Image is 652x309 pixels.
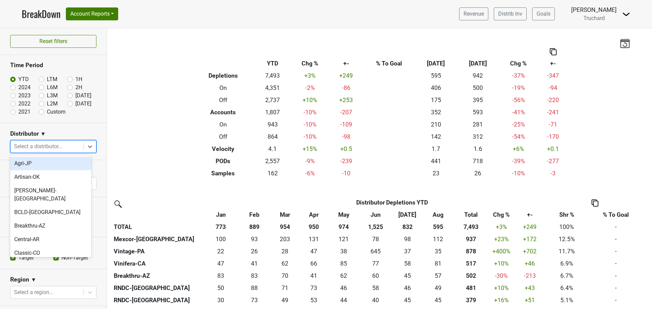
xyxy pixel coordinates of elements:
th: 516.750 [453,257,489,270]
th: Aug: activate to sort column ascending [423,209,453,221]
label: 1H [75,75,82,83]
td: +10 % [489,257,514,270]
div: 45 [393,296,422,305]
td: -39 % [499,155,538,167]
td: 45.25 [392,270,423,282]
div: 517 [455,259,487,268]
th: % To Goal [363,57,415,70]
div: 49 [272,296,298,305]
td: 595 [415,70,457,82]
td: -170 [538,131,568,143]
div: 77 [361,259,390,268]
td: 6.9% [546,257,588,270]
td: 1.7 [415,143,457,155]
th: Total: activate to sort column ascending [453,209,489,221]
div: 70 [272,271,298,280]
td: +400 % [489,245,514,257]
th: Feb: activate to sort column ascending [239,209,271,221]
th: +-: activate to sort column ascending [514,209,546,221]
td: 72.8 [239,294,271,306]
th: 379.450 [453,294,489,306]
div: 379 [455,296,487,305]
td: -3 [538,167,568,179]
img: filter [112,198,123,209]
td: 175 [415,94,457,106]
td: -277 [538,155,568,167]
td: 37.59 [328,245,360,257]
label: 2021 [18,108,31,116]
td: 7,493 [255,70,290,82]
div: 100 [205,235,237,244]
div: 38 [329,247,358,256]
td: 49.7 [203,282,238,294]
td: 6.4% [546,282,588,294]
th: [DATE] [457,57,499,70]
td: 84.75 [328,257,360,270]
div: 73 [301,284,326,292]
td: 61.584 [328,270,360,282]
td: -6 % [290,167,330,179]
td: -10 % [290,106,330,118]
div: 937 [455,235,487,244]
div: 83 [240,271,269,280]
td: +253 [329,94,363,106]
th: 974 [328,221,360,233]
h3: Region [10,276,29,283]
div: 49 [425,284,451,292]
div: 645 [361,247,390,256]
td: 46.65 [300,245,328,257]
td: 6.7% [546,270,588,282]
th: Apr: activate to sort column ascending [300,209,328,221]
th: Jan: activate to sort column ascending [203,209,238,221]
td: -37 % [499,70,538,82]
td: - [588,270,644,282]
th: Accounts [191,106,255,118]
td: +10 % [489,282,514,294]
td: 36.91 [392,245,423,257]
td: +15 % [290,143,330,155]
img: last_updated_date [620,38,630,48]
div: 46 [393,284,422,292]
div: 83 [205,271,237,280]
th: Chg %: activate to sort column ascending [489,209,514,221]
td: 203.24 [270,233,300,245]
td: 43.5 [328,294,360,306]
th: 954 [270,221,300,233]
td: -54 % [499,131,538,143]
td: -25 % [499,118,538,131]
th: Velocity [191,143,255,155]
td: 11.7% [546,245,588,257]
th: +- [538,57,568,70]
td: - [588,221,644,233]
td: 45.083 [423,294,453,306]
th: % To Goal: activate to sort column ascending [588,209,644,221]
td: 69.999 [270,270,300,282]
div: Artisan-OK [10,170,91,184]
div: 46 [329,284,358,292]
th: 936.520 [453,233,489,245]
td: 352 [415,106,457,118]
div: Classic-CO [10,246,91,260]
td: 60.419 [360,270,392,282]
th: Depletions [191,70,255,82]
label: 2H [75,83,82,92]
td: 47 [203,257,238,270]
td: 57.165 [423,270,453,282]
td: - [588,257,644,270]
button: Reset filters [10,35,96,48]
td: +10 % [290,94,330,106]
td: -10 % [290,131,330,143]
td: 1,807 [255,106,290,118]
th: Jul: activate to sort column ascending [392,209,423,221]
td: -239 [329,155,363,167]
td: 942 [457,70,499,82]
div: 45 [393,271,422,280]
td: +249 [329,70,363,82]
label: 2024 [18,83,31,92]
div: 131 [301,235,326,244]
td: 441 [415,155,457,167]
div: 60 [361,271,390,280]
td: -10 % [290,118,330,131]
td: 111.76 [423,233,453,245]
th: May: activate to sort column ascending [328,209,360,221]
